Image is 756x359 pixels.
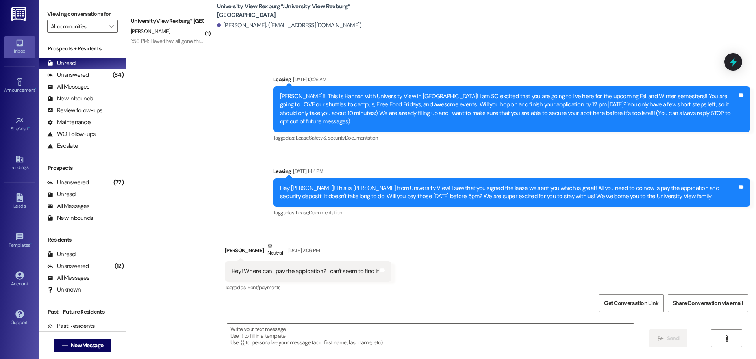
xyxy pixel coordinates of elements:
span: Documentation [309,209,342,216]
a: Templates • [4,230,35,251]
i:  [658,335,663,342]
div: WO Follow-ups [47,130,96,138]
div: Past Residents [47,322,95,330]
div: Past + Future Residents [39,308,126,316]
div: All Messages [47,83,89,91]
span: • [28,125,30,130]
div: Hey [PERSON_NAME]! This is [PERSON_NAME] from University View! I saw that you signed the lease we... [280,184,737,201]
span: [PERSON_NAME] [131,28,170,35]
div: Unread [47,59,76,67]
div: [DATE] 10:26 AM [291,75,326,84]
a: Site Visit • [4,114,35,135]
span: Documentation [345,134,378,141]
div: New Inbounds [47,214,93,222]
div: Unread [47,190,76,199]
a: Buildings [4,153,35,174]
div: [DATE] 1:44 PM [291,167,323,175]
span: Share Conversation via email [673,299,743,307]
div: Unread [47,250,76,259]
div: Tagged as: [273,207,750,218]
i:  [62,342,68,349]
div: All Messages [47,202,89,210]
a: Account [4,269,35,290]
div: Unanswered [47,262,89,270]
span: Rent/payments [248,284,281,291]
div: (84) [111,69,126,81]
div: Hey! Where can I pay the application? I can't seem to find it [232,267,379,275]
div: Unknown [47,286,81,294]
div: (12) [113,260,126,272]
div: Review follow-ups [47,106,102,115]
div: Tagged as: [273,132,750,143]
button: Share Conversation via email [668,294,748,312]
div: Prospects + Residents [39,45,126,53]
a: Leads [4,191,35,212]
div: New Inbounds [47,95,93,103]
span: Get Conversation Link [604,299,658,307]
label: Viewing conversations for [47,8,118,20]
i:  [724,335,730,342]
div: Unanswered [47,179,89,187]
span: New Message [71,341,103,350]
span: Send [667,334,679,342]
a: Inbox [4,36,35,58]
div: Maintenance [47,118,91,126]
img: ResiDesk Logo [11,7,28,21]
b: University View Rexburg*: University View Rexburg* [GEOGRAPHIC_DATA] [217,2,374,19]
div: (72) [111,177,126,189]
button: New Message [54,339,112,352]
div: University View Rexburg* [GEOGRAPHIC_DATA] [131,17,204,25]
div: [PERSON_NAME] [225,242,391,261]
input: All communities [51,20,105,33]
span: • [35,86,36,92]
div: Prospects [39,164,126,172]
div: Leasing [273,75,750,86]
div: [PERSON_NAME]. ([EMAIL_ADDRESS][DOMAIN_NAME]) [217,21,362,30]
div: Unanswered [47,71,89,79]
span: Safety & security , [309,134,345,141]
div: Residents [39,236,126,244]
div: All Messages [47,274,89,282]
span: Lease , [296,134,309,141]
div: Tagged as: [225,282,391,293]
div: 1:56 PM: Have they all gone through? My dad thinks he's done what he can but it's a little diffic... [131,37,438,45]
span: • [30,241,31,247]
button: Get Conversation Link [599,294,663,312]
div: [DATE] 2:06 PM [286,246,320,255]
div: [PERSON_NAME]!!! This is Hannah with University View in [GEOGRAPHIC_DATA]! I am SO excited that y... [280,92,737,126]
i:  [109,23,113,30]
button: Send [649,329,687,347]
a: Support [4,307,35,329]
div: Leasing [273,167,750,178]
span: Lease , [296,209,309,216]
div: Escalate [47,142,78,150]
div: Neutral [266,242,284,259]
